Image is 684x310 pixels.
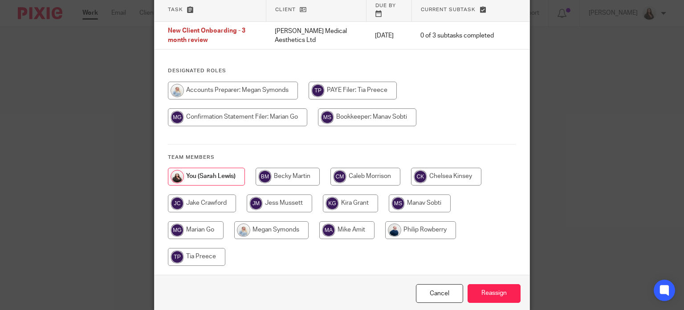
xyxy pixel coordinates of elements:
p: [PERSON_NAME] Medical Aesthetics Ltd [275,27,357,45]
td: 0 of 3 subtasks completed [411,22,503,50]
a: Close this dialog window [416,284,463,303]
span: Current subtask [421,7,476,12]
input: Reassign [468,284,521,303]
span: New Client Onboarding - 3 month review [168,28,245,44]
span: Client [275,7,296,12]
p: [DATE] [375,31,403,40]
span: Task [168,7,183,12]
h4: Designated Roles [168,67,517,74]
span: Due by [375,3,396,8]
h4: Team members [168,154,517,161]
